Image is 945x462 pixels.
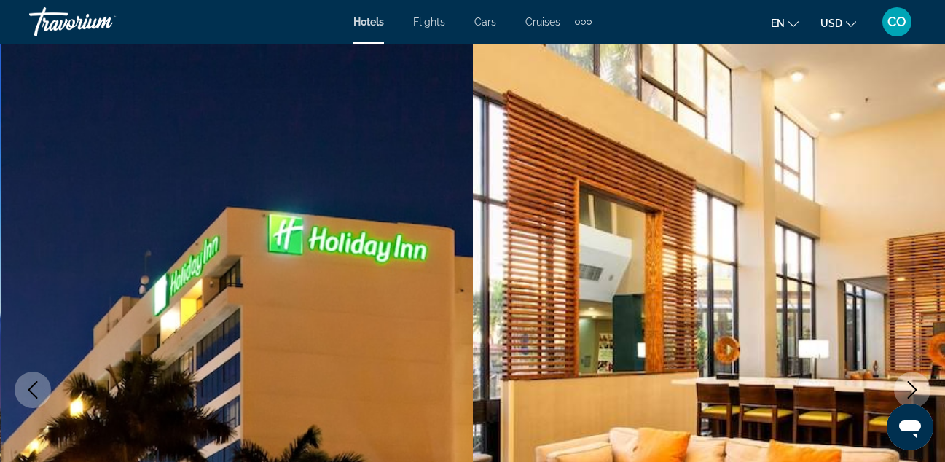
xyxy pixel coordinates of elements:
a: Hotels [353,16,384,28]
a: Travorium [29,3,175,41]
button: User Menu [878,7,916,37]
button: Previous image [15,372,51,408]
span: CO [887,15,906,29]
a: Flights [413,16,445,28]
iframe: Botón para iniciar la ventana de mensajería [887,404,933,450]
span: en [771,17,785,29]
button: Change currency [820,12,856,34]
button: Next image [894,372,930,408]
button: Change language [771,12,799,34]
a: Cruises [525,16,560,28]
span: USD [820,17,842,29]
a: Cars [474,16,496,28]
button: Extra navigation items [575,10,592,34]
